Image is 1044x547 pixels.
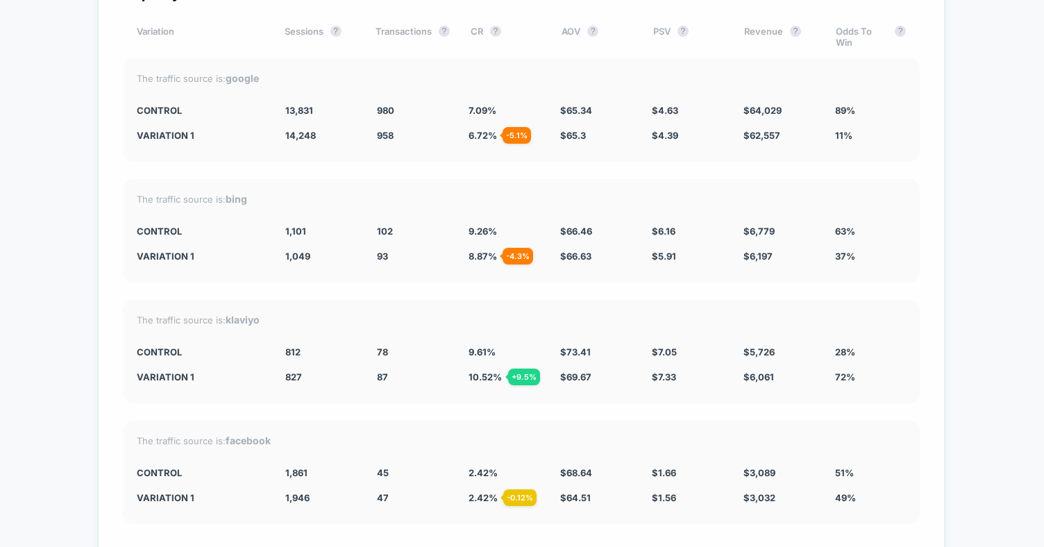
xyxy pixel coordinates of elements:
div: 72% [835,371,906,382]
div: 11% [835,130,906,141]
span: $ 68.64 [560,467,592,478]
div: The traffic source is: [137,435,906,446]
div: CR [471,26,541,48]
strong: bing [226,193,247,205]
span: 9.26 % [469,226,497,237]
span: 9.61 % [469,346,496,357]
span: $ 6,779 [743,226,775,237]
div: 37% [835,251,906,262]
div: - 5.1 % [503,127,531,144]
span: $ 7.33 [652,371,676,382]
strong: facebook [226,435,271,446]
div: Variation 1 [137,251,264,262]
div: Variation 1 [137,130,264,141]
span: $ 69.67 [560,371,591,382]
div: - 4.3 % [503,248,533,264]
div: AOV [562,26,632,48]
span: $ 4.63 [652,105,678,116]
span: 8.87 % [469,251,497,262]
span: $ 3,089 [743,467,775,478]
button: ? [587,26,598,37]
span: 6.72 % [469,130,497,141]
span: $ 64,029 [743,105,782,116]
span: $ 6,061 [743,371,774,382]
div: CONTROL [137,105,264,116]
span: 2.42 % [469,492,498,503]
span: 45 [377,467,389,478]
button: ? [330,26,342,37]
strong: google [226,72,259,84]
div: CONTROL [137,226,264,237]
div: 51% [835,467,906,478]
button: ? [490,26,501,37]
div: The traffic source is: [137,72,906,84]
span: $ 65.34 [560,105,592,116]
div: Odds To Win [836,26,906,48]
div: + 9.5 % [508,369,540,385]
button: ? [790,26,801,37]
div: CONTROL [137,346,264,357]
span: 7.09 % [469,105,496,116]
span: $ 6.16 [652,226,675,237]
span: 1,049 [285,251,310,262]
span: 87 [377,371,388,382]
span: 1,101 [285,226,306,237]
span: $ 1.66 [652,467,676,478]
div: 28% [835,346,906,357]
span: 10.52 % [469,371,502,382]
div: Sessions [285,26,355,48]
span: $ 7.05 [652,346,677,357]
span: $ 1.56 [652,492,676,503]
span: $ 73.41 [560,346,591,357]
span: $ 4.39 [652,130,678,141]
div: The traffic source is: [137,314,906,326]
span: $ 5,726 [743,346,775,357]
span: $ 3,032 [743,492,775,503]
span: 47 [377,492,389,503]
div: Variation [137,26,264,48]
span: 812 [285,346,301,357]
span: $ 66.46 [560,226,592,237]
div: Revenue [744,26,814,48]
div: The traffic source is: [137,193,906,205]
strong: klaviyo [226,314,260,326]
span: $ 5.91 [652,251,676,262]
div: 63% [835,226,906,237]
div: Variation 1 [137,371,264,382]
div: 89% [835,105,906,116]
span: 14,248 [285,130,316,141]
div: - 0.12 % [503,489,537,506]
span: 93 [377,251,388,262]
span: 958 [377,130,394,141]
button: ? [439,26,450,37]
span: $ 62,557 [743,130,780,141]
div: PSV [653,26,723,48]
button: ? [895,26,906,37]
span: 13,831 [285,105,313,116]
button: ? [677,26,689,37]
span: $ 65.3 [560,130,586,141]
span: 102 [377,226,393,237]
span: 1,946 [285,492,310,503]
div: 49% [835,492,906,503]
span: $ 6,197 [743,251,773,262]
span: 827 [285,371,302,382]
span: $ 66.63 [560,251,591,262]
div: Transactions [376,26,450,48]
span: 2.42 % [469,467,498,478]
div: Variation 1 [137,492,264,503]
span: 980 [377,105,394,116]
div: CONTROL [137,467,264,478]
span: 1,861 [285,467,308,478]
span: $ 64.51 [560,492,591,503]
span: 78 [377,346,388,357]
